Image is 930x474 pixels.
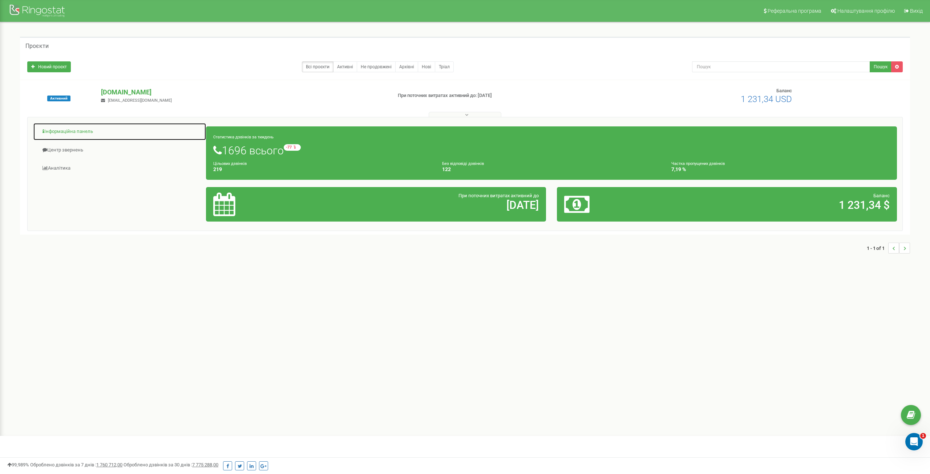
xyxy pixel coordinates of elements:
[357,61,396,72] a: Не продовжені
[418,61,435,72] a: Нові
[776,88,792,93] span: Баланс
[398,92,608,99] p: При поточних витратах активний до: [DATE]
[671,167,890,172] h4: 7,19 %
[676,199,890,211] h2: 1 231,34 $
[108,98,172,103] span: [EMAIL_ADDRESS][DOMAIN_NAME]
[213,144,890,157] h1: 1696 всього
[213,161,247,166] small: Цільових дзвінків
[768,8,821,14] span: Реферальна програма
[33,123,206,141] a: Інформаційна панель
[302,61,333,72] a: Всі проєкти
[671,161,725,166] small: Частка пропущених дзвінків
[837,8,895,14] span: Налаштування профілю
[905,433,923,450] iframe: Intercom live chat
[442,161,484,166] small: Без відповіді дзвінків
[867,243,888,254] span: 1 - 1 of 1
[325,199,538,211] h2: [DATE]
[33,141,206,159] a: Центр звернень
[395,61,418,72] a: Архівні
[442,167,660,172] h4: 122
[213,167,432,172] h4: 219
[101,88,385,97] p: [DOMAIN_NAME]
[27,61,71,72] a: Новий проєкт
[867,235,910,261] nav: ...
[284,144,301,151] small: -77
[47,96,70,101] span: Активний
[910,8,923,14] span: Вихід
[25,43,49,49] h5: Проєкти
[870,61,891,72] button: Пошук
[435,61,454,72] a: Тріал
[741,94,792,104] span: 1 231,34 USD
[33,159,206,177] a: Аналiтика
[692,61,870,72] input: Пошук
[920,433,926,439] span: 1
[333,61,357,72] a: Активні
[873,193,890,198] span: Баланс
[213,135,274,139] small: Статистика дзвінків за тиждень
[458,193,539,198] span: При поточних витратах активний до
